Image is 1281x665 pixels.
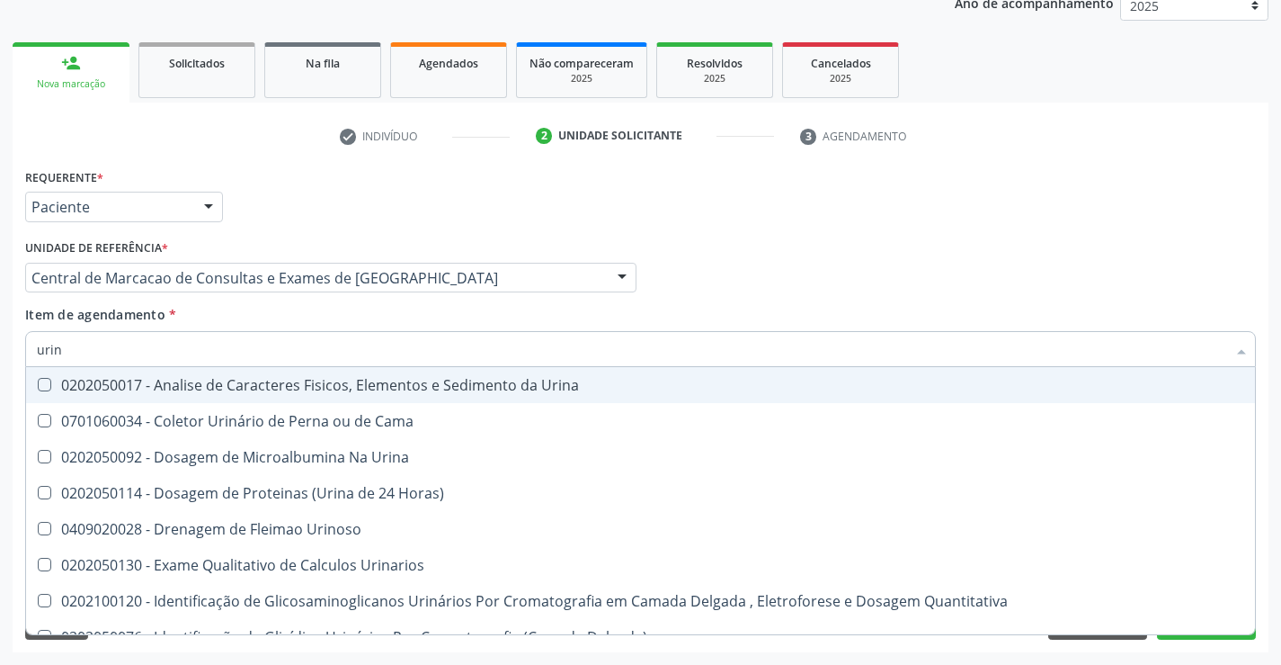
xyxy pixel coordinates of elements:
[811,56,871,71] span: Cancelados
[37,486,1244,500] div: 0202050114 - Dosagem de Proteinas (Urina de 24 Horas)
[25,235,168,263] label: Unidade de referência
[61,53,81,73] div: person_add
[37,331,1226,367] input: Buscar por procedimentos
[37,378,1244,392] div: 0202050017 - Analise de Caracteres Fisicos, Elementos e Sedimento da Urina
[37,414,1244,428] div: 0701060034 - Coletor Urinário de Perna ou de Cama
[31,269,600,287] span: Central de Marcacao de Consultas e Exames de [GEOGRAPHIC_DATA]
[529,56,634,71] span: Não compareceram
[37,630,1244,644] div: 0202050076 - Identificação de Glicídios Urinários Por Cromatografia (Camada Delgada)
[558,128,682,144] div: Unidade solicitante
[529,72,634,85] div: 2025
[169,56,225,71] span: Solicitados
[306,56,340,71] span: Na fila
[25,77,117,91] div: Nova marcação
[670,72,760,85] div: 2025
[25,306,165,323] span: Item de agendamento
[536,128,552,144] div: 2
[796,72,885,85] div: 2025
[25,164,103,192] label: Requerente
[419,56,478,71] span: Agendados
[687,56,743,71] span: Resolvidos
[37,594,1244,608] div: 0202100120 - Identificação de Glicosaminoglicanos Urinários Por Cromatografia em Camada Delgada ,...
[31,198,186,216] span: Paciente
[37,558,1244,572] div: 0202050130 - Exame Qualitativo de Calculos Urinarios
[37,450,1244,464] div: 0202050092 - Dosagem de Microalbumina Na Urina
[37,522,1244,536] div: 0409020028 - Drenagem de Fleimao Urinoso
